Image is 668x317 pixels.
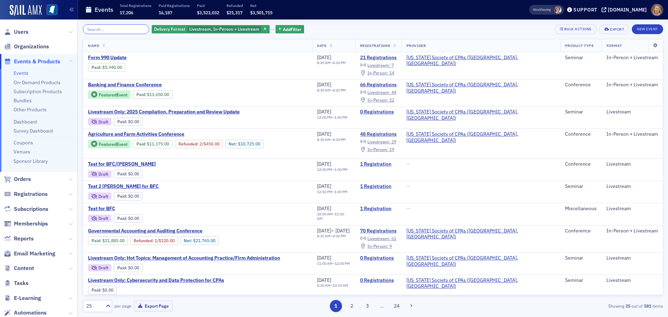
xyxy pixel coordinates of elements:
input: Search… [83,24,149,34]
p: Refunded [226,3,243,8]
span: Mississippi Society of CPAs (Ridgeland, MS) [406,82,555,94]
a: 70 Registrations [360,228,397,234]
p: Net [250,3,272,8]
div: – [317,234,350,238]
a: Content [4,264,34,272]
time: 8:30 AM [317,88,331,93]
span: Format [606,43,622,48]
span: Reports [14,235,34,243]
a: [US_STATE] Society of CPAs ([GEOGRAPHIC_DATA], [GEOGRAPHIC_DATA]) [406,277,555,290]
span: $0.00 [128,265,139,270]
a: Coupons [14,140,33,146]
span: 17,206 [120,10,133,15]
div: Net: $1072500 [225,140,263,148]
a: Livestream: 44 [360,90,396,95]
time: 8:30 AM [317,60,331,65]
span: [DATE] [317,54,331,61]
a: Refunded [134,238,152,243]
span: : [136,141,147,146]
a: In-Person: 9 [360,244,392,249]
a: Organizations [4,43,49,50]
img: SailAMX [47,5,57,15]
span: : [178,141,199,146]
a: View Homepage [42,5,57,16]
time: 1:00 PM [334,167,348,172]
a: [US_STATE] Society of CPAs ([GEOGRAPHIC_DATA], [GEOGRAPHIC_DATA]) [406,255,555,267]
span: [DATE] [317,205,331,212]
a: Tasks [4,279,29,287]
span: [DATE] [317,161,331,167]
span: Orders [14,175,31,183]
div: Draft [98,195,108,198]
span: $21,885.00 [102,238,125,243]
span: $0.00 [128,171,139,176]
time: 4:20 PM [333,88,346,93]
div: Paid: 0 - $0 [114,192,142,200]
span: $0.00 [128,119,139,124]
a: Livestream Only: Cybersecurity and Data Protection for CPAs [88,277,224,284]
a: 48 Registrations [360,131,397,137]
div: Draft [98,172,108,176]
span: [DATE] [317,81,331,88]
div: Miscellaneous [565,206,597,212]
div: Featured Event [88,90,130,99]
button: AddFilter [276,25,304,34]
div: – [317,283,348,288]
time: 4:30 PM [333,137,346,142]
span: : [136,92,147,97]
label: per page [114,303,132,309]
div: Featured Event [88,140,130,149]
time: 10:10 AM [333,283,348,288]
span: : [117,216,128,221]
div: Livestream [606,277,658,284]
div: Paid: 0 - $0 [114,118,142,126]
a: 66 Registrations [360,82,397,88]
span: Provider [406,43,426,48]
a: 0 Registrations [360,277,397,284]
span: Mississippi Society of CPAs (Ridgeland, MS) [406,55,555,67]
span: Livestream, In-Person + Livestream [189,26,259,32]
a: Reports [4,235,34,243]
div: – [317,61,346,65]
span: [DATE] [317,277,331,283]
span: Delivery Format [154,26,185,32]
a: [US_STATE] Society of CPAs ([GEOGRAPHIC_DATA], [GEOGRAPHIC_DATA]) [406,82,555,94]
p: Paid [197,3,219,8]
span: Net : [184,238,193,243]
a: Paid [92,287,100,293]
span: … [377,303,387,309]
span: Test 2 Susan for BFC [88,183,205,190]
a: Agriculture and Farm Activities Conference [88,131,307,137]
div: In-Person + Livestream [606,82,658,88]
div: – [317,115,348,120]
a: Paid [117,119,126,124]
span: $120.00 [159,238,175,243]
span: E-Learning [14,294,41,302]
a: Registrations [4,190,48,198]
button: Export Page [134,301,173,311]
span: Livestream : [367,236,390,241]
span: Mississippi Society of CPAs (Ridgeland, MS) [406,109,555,121]
a: Paid [117,265,126,270]
div: Conference [565,161,597,167]
span: $0.00 [102,287,113,293]
div: Livestream [606,109,658,115]
span: Email Marketing [14,250,55,257]
span: Mississippi Society of CPAs (Ridgeland, MS) [406,131,555,143]
a: Venues [14,149,30,155]
button: 24 [391,300,403,312]
div: Draft [98,266,108,270]
div: – [317,261,350,266]
span: Livestream : [367,139,390,144]
span: : [117,171,128,176]
a: 1 Registration [360,183,397,190]
span: $21,317 [226,10,242,15]
a: 0 Registrations [360,109,397,115]
div: Refunded: 52 - $1117500 [175,140,223,148]
span: [DATE] [317,109,331,115]
span: : [117,193,128,199]
div: Draft [88,192,111,200]
button: New Event [632,24,663,34]
a: Email Marketing [4,250,55,257]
